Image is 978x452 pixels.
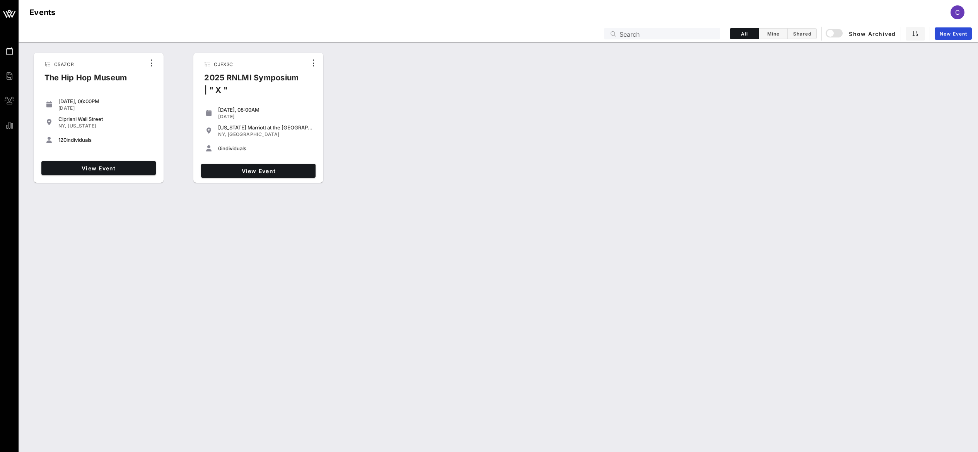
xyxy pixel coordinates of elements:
[939,31,967,37] span: New Event
[58,137,153,143] div: individuals
[198,71,307,102] div: 2025 RNLMI Symposium | " X "
[735,31,754,37] span: All
[218,114,312,120] div: [DATE]
[44,165,153,172] span: View Event
[935,27,972,40] a: New Event
[218,124,312,131] div: [US_STATE] Marriott at the [GEOGRAPHIC_DATA]
[826,27,896,41] button: Show Archived
[58,137,67,143] span: 120
[218,107,312,113] div: [DATE], 08:00AM
[218,131,226,137] span: NY,
[730,28,759,39] button: All
[759,28,788,39] button: Mine
[38,71,133,90] div: The Hip Hop Museum
[792,31,812,37] span: Shared
[827,29,896,38] span: Show Archived
[951,5,964,19] div: C
[218,145,312,151] div: individuals
[788,28,817,39] button: Shared
[58,105,153,111] div: [DATE]
[218,145,221,151] span: 0
[955,8,960,16] span: C
[58,116,153,122] div: Cipriani Wall Street
[228,131,280,137] span: [GEOGRAPHIC_DATA]
[204,168,312,174] span: View Event
[58,98,153,104] div: [DATE], 06:00PM
[29,6,56,19] h1: Events
[214,61,233,67] span: CJEX3C
[763,31,783,37] span: Mine
[68,123,96,129] span: [US_STATE]
[41,161,156,175] a: View Event
[58,123,67,129] span: NY,
[54,61,74,67] span: C5AZCR
[201,164,316,178] a: View Event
